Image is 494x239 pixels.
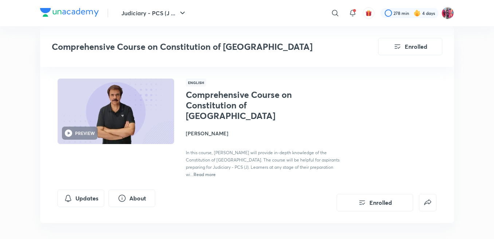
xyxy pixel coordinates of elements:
[117,6,191,20] button: Judiciary - PCS (J ...
[56,78,175,145] img: Thumbnail
[186,79,206,87] span: English
[186,130,349,137] h4: [PERSON_NAME]
[75,130,95,136] h6: PREVIEW
[363,7,375,19] button: avatar
[186,89,305,121] h1: Comprehensive Course on Constitution of [GEOGRAPHIC_DATA]
[40,8,99,19] a: Company Logo
[413,9,421,17] img: streak
[419,194,436,211] button: false
[58,190,104,207] button: Updates
[193,171,216,177] span: Read more
[442,7,454,19] img: Archita Mittal
[365,10,372,16] img: avatar
[186,150,340,177] span: In this course, [PERSON_NAME] will provide in-depth knowledge of the Constitution of [GEOGRAPHIC_...
[337,194,413,211] button: Enrolled
[52,41,337,52] h3: Comprehensive Course on Constitution of [GEOGRAPHIC_DATA]
[40,8,99,17] img: Company Logo
[378,38,442,55] button: Enrolled
[109,190,155,207] button: About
